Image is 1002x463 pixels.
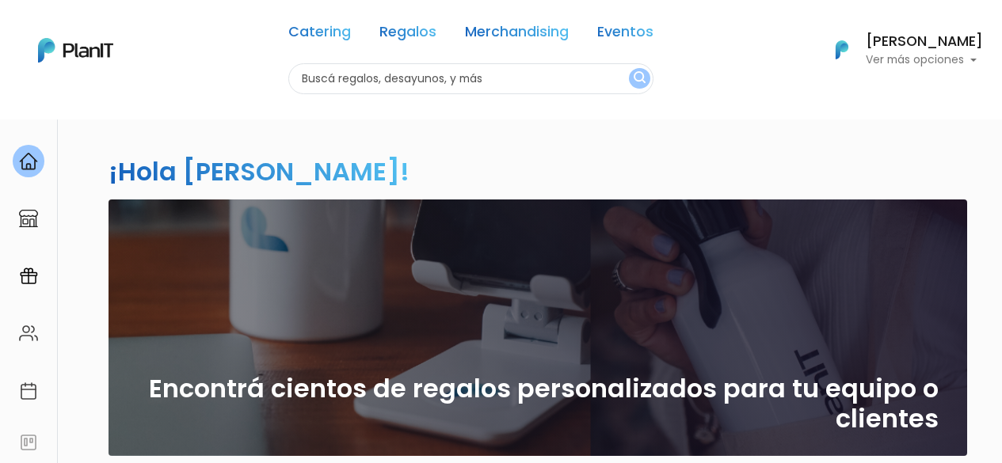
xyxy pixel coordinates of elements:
a: Catering [288,25,351,44]
h2: Encontrá cientos de regalos personalizados para tu equipo o clientes [137,374,939,435]
img: home-e721727adea9d79c4d83392d1f703f7f8bce08238fde08b1acbfd93340b81755.svg [19,152,38,171]
p: Ver más opciones [866,55,983,66]
img: calendar-87d922413cdce8b2cf7b7f5f62616a5cf9e4887200fb71536465627b3292af00.svg [19,381,38,400]
button: PlanIt Logo [PERSON_NAME] Ver más opciones [815,29,983,70]
a: Regalos [379,25,436,44]
a: Eventos [597,25,653,44]
img: PlanIt Logo [38,38,113,63]
img: PlanIt Logo [825,32,859,67]
img: feedback-78b5a0c8f98aac82b08bfc38622c3050aee476f2c9584af64705fc4e61158814.svg [19,433,38,452]
input: Buscá regalos, desayunos, y más [288,63,653,94]
img: campaigns-02234683943229c281be62815700db0a1741e53638e28bf9629b52c665b00959.svg [19,267,38,286]
h6: [PERSON_NAME] [866,35,983,49]
a: Merchandising [465,25,569,44]
img: people-662611757002400ad9ed0e3c099ab2801c6687ba6c219adb57efc949bc21e19d.svg [19,324,38,343]
img: search_button-432b6d5273f82d61273b3651a40e1bd1b912527efae98b1b7a1b2c0702e16a8d.svg [634,71,646,86]
img: marketplace-4ceaa7011d94191e9ded77b95e3339b90024bf715f7c57f8cf31f2d8c509eaba.svg [19,209,38,228]
h2: ¡Hola [PERSON_NAME]! [109,154,410,189]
